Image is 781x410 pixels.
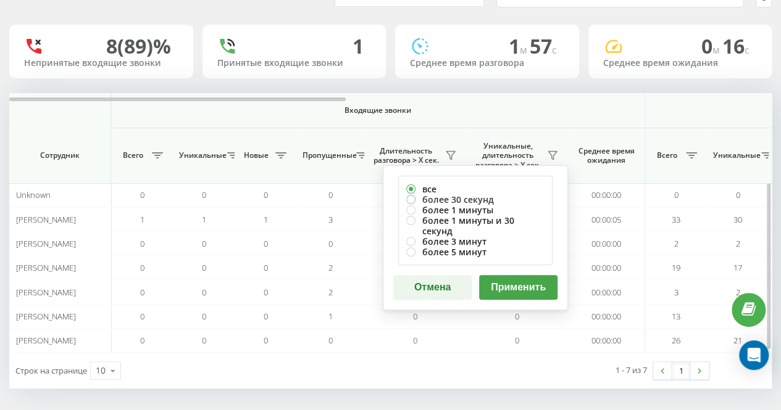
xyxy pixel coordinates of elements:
[568,256,645,280] td: 00:00:00
[353,35,364,58] div: 1
[672,335,680,346] span: 26
[202,335,206,346] span: 0
[202,311,206,322] span: 0
[264,311,268,322] span: 0
[202,238,206,249] span: 0
[140,238,144,249] span: 0
[568,329,645,353] td: 00:00:00
[568,207,645,231] td: 00:00:05
[410,58,564,68] div: Среднее время разговора
[472,141,543,170] span: Уникальные, длительность разговора > Х сек.
[24,58,178,68] div: Непринятые входящие звонки
[264,262,268,273] span: 0
[674,189,679,200] span: 0
[16,287,76,298] span: [PERSON_NAME]
[241,150,272,160] span: Новые
[733,335,742,346] span: 21
[674,287,679,298] span: 3
[264,287,268,298] span: 0
[106,35,171,58] div: 8 (89)%
[733,262,742,273] span: 17
[672,362,690,379] a: 1
[406,194,545,205] label: более 30 секунд
[406,205,545,215] label: более 1 минуты
[406,215,545,236] label: более 1 минуты и 30 секунд
[140,311,144,322] span: 0
[520,43,530,57] span: м
[117,150,148,160] span: Всего
[603,58,758,68] div: Среднее время ожидания
[143,105,612,115] span: Входящие звонки
[736,238,740,249] span: 2
[577,146,635,165] span: Среднее время ожидания
[264,189,268,200] span: 0
[393,275,472,300] button: Отмена
[264,238,268,249] span: 0
[140,335,144,346] span: 0
[179,150,223,160] span: Уникальные
[303,150,353,160] span: Пропущенные
[736,189,740,200] span: 0
[406,184,545,194] label: все
[202,214,206,225] span: 1
[328,238,333,249] span: 0
[20,150,100,160] span: Сотрудник
[568,280,645,304] td: 00:00:00
[552,43,557,57] span: c
[140,287,144,298] span: 0
[672,311,680,322] span: 13
[328,311,333,322] span: 1
[568,305,645,329] td: 00:00:00
[712,43,722,57] span: м
[140,214,144,225] span: 1
[722,33,750,59] span: 16
[202,262,206,273] span: 0
[16,189,51,200] span: Unknown
[370,146,441,165] span: Длительность разговора > Х сек.
[672,262,680,273] span: 19
[651,150,682,160] span: Всего
[16,311,76,322] span: [PERSON_NAME]
[328,214,333,225] span: 3
[16,214,76,225] span: [PERSON_NAME]
[16,262,76,273] span: [PERSON_NAME]
[413,335,417,346] span: 0
[406,236,545,247] label: более 3 минут
[328,189,333,200] span: 0
[328,335,333,346] span: 0
[530,33,557,59] span: 57
[413,311,417,322] span: 0
[745,43,750,57] span: c
[479,275,558,300] button: Применить
[672,214,680,225] span: 33
[16,335,76,346] span: [PERSON_NAME]
[509,33,530,59] span: 1
[736,287,740,298] span: 2
[701,33,722,59] span: 0
[96,364,106,377] div: 10
[616,364,647,376] div: 1 - 7 из 7
[328,262,333,273] span: 2
[515,335,519,346] span: 0
[406,247,545,257] label: более 5 минут
[739,340,769,370] div: Open Intercom Messenger
[674,238,679,249] span: 2
[15,365,87,376] span: Строк на странице
[202,189,206,200] span: 0
[217,58,372,68] div: Принятые входящие звонки
[140,189,144,200] span: 0
[140,262,144,273] span: 0
[264,335,268,346] span: 0
[713,150,758,160] span: Уникальные
[264,214,268,225] span: 1
[515,311,519,322] span: 0
[568,183,645,207] td: 00:00:00
[16,238,76,249] span: [PERSON_NAME]
[568,232,645,256] td: 00:00:00
[328,287,333,298] span: 2
[733,214,742,225] span: 30
[202,287,206,298] span: 0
